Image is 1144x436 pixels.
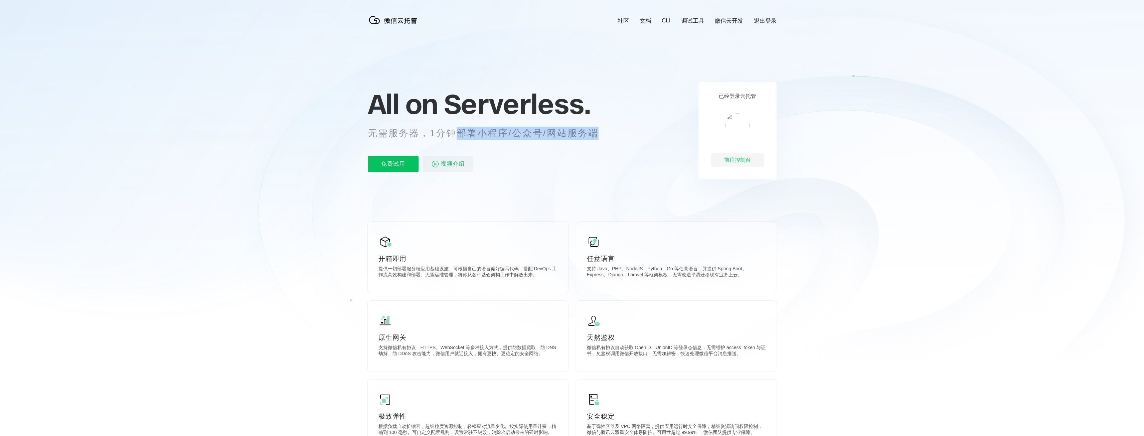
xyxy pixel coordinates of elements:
[711,153,764,167] div: 前往控制台
[378,412,557,421] p: 极致弹性
[587,266,766,279] p: 支持 Java、PHP、NodeJS、Python、Go 等任意语言，并提供 Spring Boot、Express、Django、Laravel 等框架模板，无需改造平滑迁移现有业务上云。
[587,345,766,358] p: 微信私有协议自动获取 OpenID、UnionID 等登录态信息；无需维护 access_token 与证书，免鉴权调用微信开放接口；无需加解密，快速处理微信平台消息推送。
[662,17,670,24] a: CLI
[681,17,704,25] a: 调试工具
[368,22,421,28] a: 微信云托管
[719,93,756,100] p: 已经登录云托管
[368,13,421,27] img: 微信云托管
[378,254,557,263] p: 开箱即用
[587,333,766,342] p: 天然鉴权
[444,87,591,121] span: Serverless.
[587,254,766,263] p: 任意语言
[431,160,439,168] img: video_play.svg
[587,412,766,421] p: 安全稳定
[441,156,465,172] span: 视频介绍
[378,266,557,279] p: 提供一切部署服务端应用基础设施，可根据自己的语言偏好编写代码，搭配 DevOps 工作流高效构建和部署。无需运维管理，将你从各种基础架构工作中解放出来。
[368,156,419,172] p: 免费试用
[715,17,743,25] a: 微信云开发
[368,87,438,121] span: All on
[618,17,629,25] a: 社区
[378,345,557,358] p: 支持微信私有协议、HTTPS、WebSocket 等多种接入方式，提供防数据爬取、防 DNS 劫持、防 DDoS 攻击能力，微信用户就近接入，拥有更快、更稳定的安全网络。
[368,127,611,140] p: 无需服务器，1分钟部署小程序/公众号/网站服务端
[640,17,651,25] a: 文档
[378,333,557,342] p: 原生网关
[754,17,777,25] a: 退出登录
